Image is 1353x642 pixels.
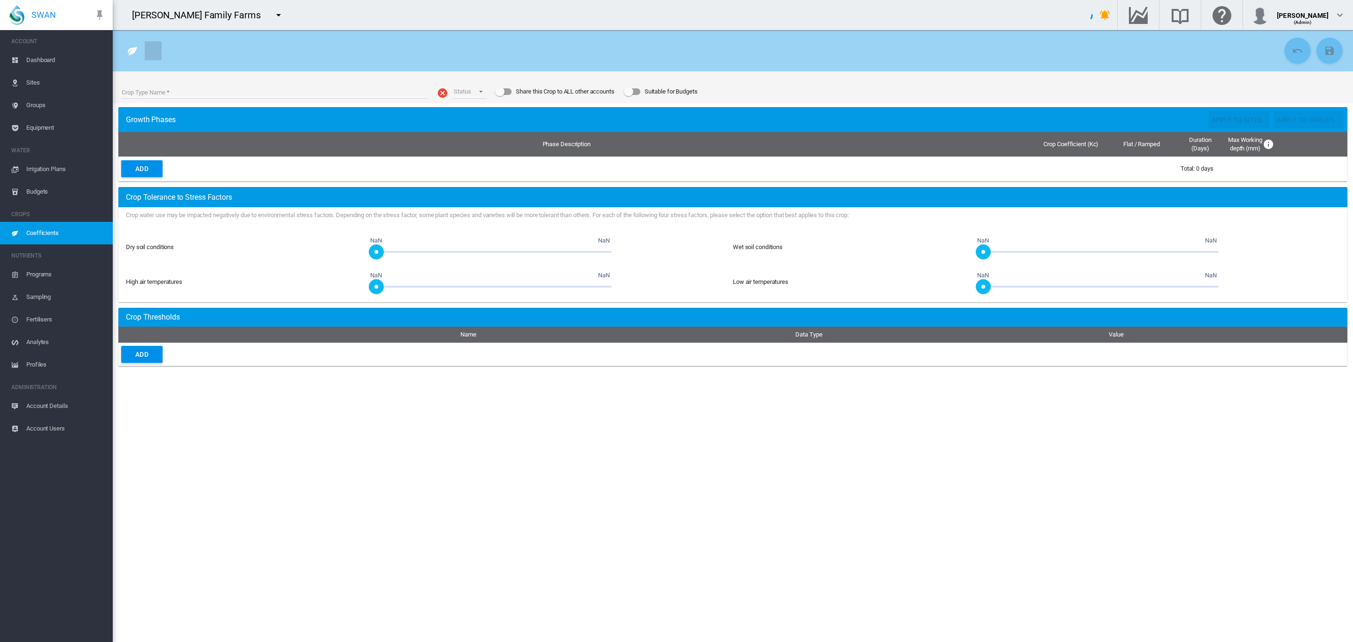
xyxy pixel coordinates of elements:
span: Data Type [795,331,822,338]
div: Share this Crop to ALL other accounts [516,85,614,98]
span: Coefficients [26,222,105,244]
span: ADMINISTRATION [11,380,105,395]
span: NaN [976,236,990,245]
div: Suitable for Budgets [645,85,698,98]
md-select: Status [453,85,487,99]
span: Phase Description [543,141,591,148]
button: Add [121,160,163,177]
img: SWAN-Landscape-Logo-Colour-drop.png [9,5,24,25]
span: Groups [26,94,105,117]
span: Low air temperatures [733,278,788,285]
span: Fertilisers [26,308,105,331]
span: NaN [1204,236,1218,245]
span: Crop Coefficients [126,308,180,326]
span: NaN [597,236,611,245]
span: Crop Coefficients [126,110,176,129]
span: NaN [976,271,990,280]
span: Sampling [26,286,105,308]
span: Wet soil conditions [733,243,783,251]
div: Crop water use may be impacted negatively due to environmental stress factors. Depending on the s... [126,211,1340,227]
md-icon: Click here for help [1211,9,1233,21]
md-icon: icon-pin [94,9,105,21]
md-icon: icon-chevron-down [1334,9,1345,21]
span: Max Working depth [1228,136,1263,153]
md-switch: Suitable for Budgets [624,85,698,99]
span: Flat / Ramped [1123,141,1160,148]
md-icon: icon-bell-ring [1099,9,1111,21]
span: Dashboard [26,49,105,71]
td: Total: 0 days [1177,157,1347,181]
button: Cancel Changes [1284,38,1311,64]
span: Profiles [26,353,105,376]
span: (Admin) [1294,20,1312,25]
span: NaN [369,271,383,280]
span: NUTRIENTS [11,248,105,263]
button: Apply to sites... [1209,111,1270,128]
label: Dry soil conditions [126,243,174,251]
md-icon: icon-menu-down [273,9,284,21]
button: Click to go to list of Crops [123,41,142,60]
button: Add [121,346,163,363]
span: Account Users [26,417,105,440]
md-icon: Search the knowledge base [1169,9,1191,21]
md-icon: icon-undo [1292,45,1303,56]
span: NaN [369,236,383,245]
span: Account Details [26,395,105,417]
span: Programs [26,263,105,286]
span: High air temperatures [126,278,182,285]
md-switch: Share this Crop to ALL other accounts [495,85,614,99]
span: ACCOUNT [11,34,105,49]
span: CROPS [11,207,105,222]
span: Sites [26,71,105,94]
span: Budgets [26,180,105,203]
span: SWAN [31,9,56,21]
span: Equipment [26,117,105,139]
span: Analytes [26,331,105,353]
div: [PERSON_NAME] Family Farms [132,8,269,22]
div: [PERSON_NAME] [1277,7,1329,16]
span: NaN [1204,271,1218,280]
span: WATER [11,143,105,158]
img: profile.jpg [1251,6,1269,24]
button: icon-menu-down [269,6,288,24]
md-icon: icon-content-save [1324,45,1335,56]
button: Save Changes [1316,38,1343,64]
span: Name [460,331,476,338]
md-icon: Optional maximum working depths for crop by date, representing bottom of effective root zone (see... [1263,139,1274,150]
span: NaN [597,271,611,280]
span: Duration (Days) [1189,136,1211,152]
md-icon: icon-leaf [127,45,138,56]
span: Crop Tolerance to Stress Factors [126,192,232,203]
button: Apply to groups... [1274,111,1344,128]
span: Irrigation Plans [26,158,105,180]
span: Value [1109,331,1124,338]
md-icon: Go to the Data Hub [1127,9,1150,21]
span: Crop Coefficient (Kc) [1043,141,1098,148]
button: icon-bell-ring [1096,6,1114,24]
